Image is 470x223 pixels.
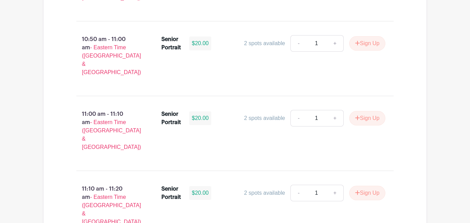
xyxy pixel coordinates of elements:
div: 2 spots available [244,114,285,122]
p: 10:50 am - 11:00 am [65,32,150,79]
span: - Eastern Time ([GEOGRAPHIC_DATA] & [GEOGRAPHIC_DATA]) [82,44,141,75]
a: + [327,185,344,201]
div: Senior Portrait [161,185,181,201]
span: - Eastern Time ([GEOGRAPHIC_DATA] & [GEOGRAPHIC_DATA]) [82,119,141,150]
div: $20.00 [189,111,212,125]
button: Sign Up [349,186,385,200]
a: - [290,110,306,126]
div: Senior Portrait [161,110,181,126]
div: 2 spots available [244,189,285,197]
div: 2 spots available [244,39,285,48]
a: - [290,185,306,201]
button: Sign Up [349,36,385,51]
a: + [327,110,344,126]
button: Sign Up [349,111,385,125]
div: $20.00 [189,186,212,200]
p: 11:00 am - 11:10 am [65,107,150,154]
a: - [290,35,306,52]
a: + [327,35,344,52]
div: $20.00 [189,37,212,50]
div: Senior Portrait [161,35,181,52]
